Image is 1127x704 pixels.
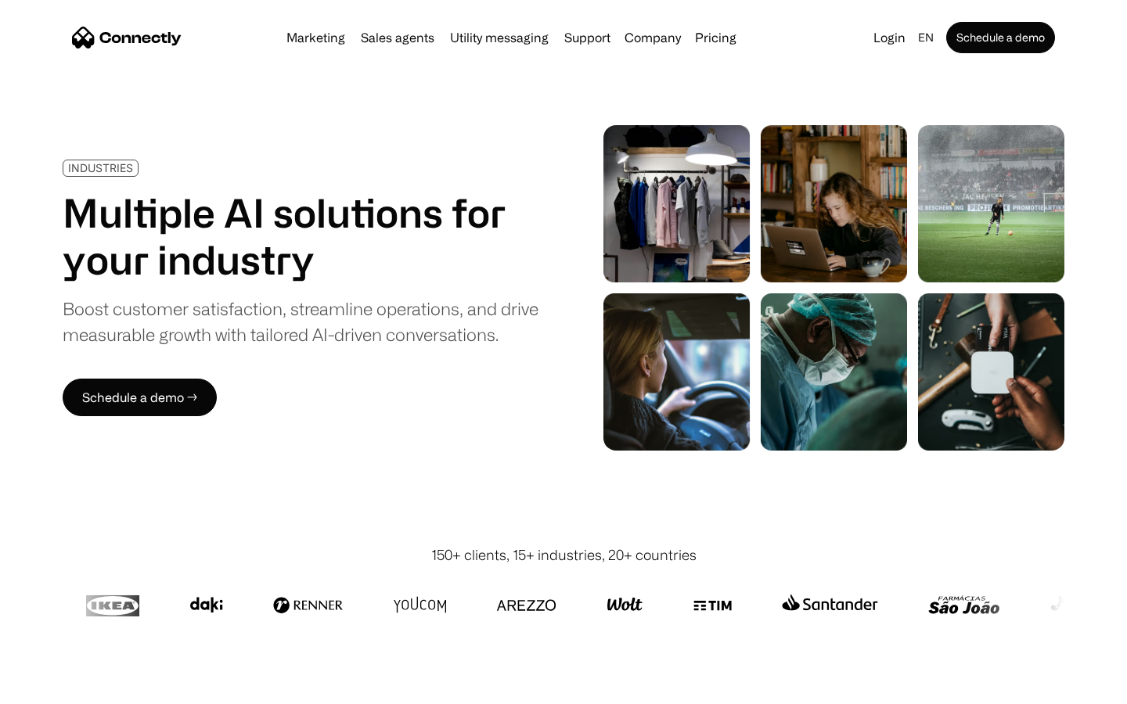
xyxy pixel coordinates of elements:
a: home [72,26,182,49]
div: Company [620,27,686,48]
aside: Language selected: English [16,675,94,699]
div: 150+ clients, 15+ industries, 20+ countries [431,544,697,566]
a: Support [558,31,617,44]
div: en [912,27,943,48]
div: INDUSTRIES [68,162,133,174]
a: Pricing [689,31,743,44]
h1: Multiple AI solutions for your industry [63,189,538,283]
a: Marketing [280,31,351,44]
a: Sales agents [355,31,441,44]
div: Boost customer satisfaction, streamline operations, and drive measurable growth with tailored AI-... [63,296,538,347]
div: en [918,27,934,48]
a: Schedule a demo → [63,379,217,416]
div: Company [625,27,681,48]
a: Schedule a demo [946,22,1055,53]
a: Utility messaging [444,31,555,44]
ul: Language list [31,677,94,699]
a: Login [867,27,912,48]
